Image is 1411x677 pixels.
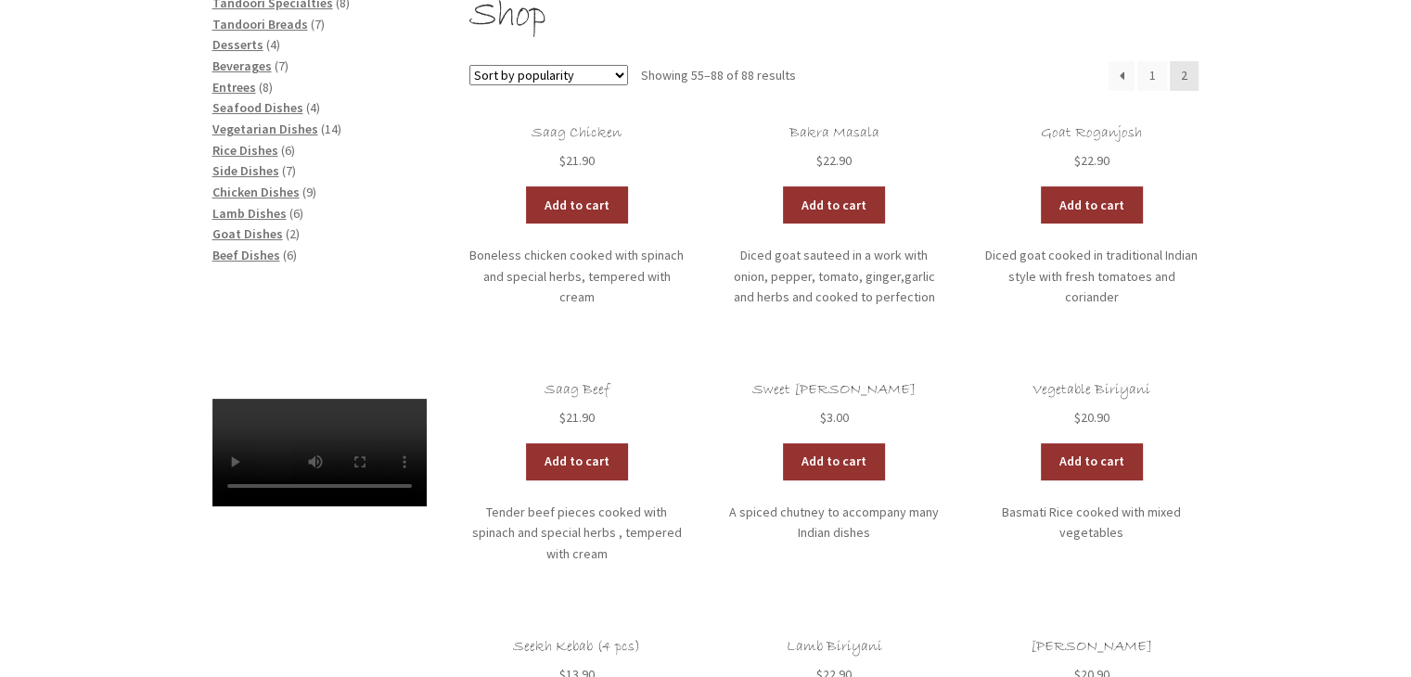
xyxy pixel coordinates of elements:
a: Lamb Dishes [212,205,287,222]
nav: Product Pagination [1109,61,1199,91]
h2: Vegetable Biriyani [984,381,1199,399]
span: $ [1074,409,1081,426]
a: Add to cart: “Sweet Mango Chutney” [783,443,885,480]
p: Diced goat cooked in traditional Indian style with fresh tomatoes and coriander [984,245,1199,308]
a: Side Dishes [212,162,279,179]
p: Boneless chicken cooked with spinach and special herbs, tempered with cream [469,245,684,308]
span: 6 [285,142,291,159]
a: Add to cart: “Vegetable Biriyani” [1041,443,1143,480]
span: 7 [286,162,292,179]
span: 2 [289,225,296,242]
span: 14 [325,121,338,137]
select: Shop order [469,65,628,85]
a: Tandoori Breads [212,16,308,32]
a: Beef Dishes [212,247,280,263]
a: Beverages [212,57,272,74]
a: Desserts [212,36,263,53]
p: Basmati Rice cooked with mixed vegetables [984,502,1199,543]
span: 7 [314,16,321,32]
a: Vegetable Biriyani $20.90 [984,381,1199,428]
h2: Bakra Masala [727,124,942,142]
a: Page 1 [1137,61,1167,91]
h2: [PERSON_NAME] [984,638,1199,656]
a: Bakra Masala $22.90 [727,124,942,172]
span: $ [559,409,566,426]
a: Rice Dishes [212,142,278,159]
a: Seafood Dishes [212,99,303,116]
bdi: 21.90 [559,409,595,426]
span: $ [820,409,827,426]
a: Vegetarian Dishes [212,121,318,137]
span: 4 [270,36,276,53]
span: Page 2 [1170,61,1199,91]
a: Goat Dishes [212,225,283,242]
h2: Goat Roganjosh [984,124,1199,142]
bdi: 21.90 [559,152,595,169]
span: $ [1074,152,1081,169]
p: A spiced chutney to accompany many Indian dishes [727,502,942,543]
span: 9 [306,184,313,200]
p: Showing 55–88 of 88 results [641,61,796,91]
p: Diced goat sauteed in a work with onion, pepper, tomato, ginger,garlic and herbs and cooked to pe... [727,245,942,308]
h2: Saag Beef [469,381,684,399]
bdi: 3.00 [820,409,849,426]
span: 4 [310,99,316,116]
span: $ [559,152,566,169]
span: $ [816,152,823,169]
bdi: 20.90 [1074,409,1110,426]
a: Add to cart: “Bakra Masala” [783,186,885,224]
span: 8 [263,79,269,96]
h2: Lamb Biriyani [727,638,942,656]
a: Sweet [PERSON_NAME] $3.00 [727,381,942,428]
span: 6 [287,247,293,263]
h2: Saag Chicken [469,124,684,142]
bdi: 22.90 [1074,152,1110,169]
p: Tender beef pieces cooked with spinach and special herbs , tempered with cream [469,502,684,565]
bdi: 22.90 [816,152,852,169]
a: ← [1109,61,1135,91]
h2: Sweet [PERSON_NAME] [727,381,942,399]
span: 6 [293,205,300,222]
a: Entrees [212,79,256,96]
span: 7 [278,57,285,74]
a: Add to cart: “Goat Roganjosh” [1041,186,1143,224]
a: Chicken Dishes [212,184,300,200]
a: Add to cart: “Saag Beef” [526,443,628,480]
a: Add to cart: “Saag Chicken” [526,186,628,224]
h2: Seekh Kebab (4 pcs) [469,638,684,656]
a: Saag Chicken $21.90 [469,124,684,172]
a: Saag Beef $21.90 [469,381,684,428]
a: Goat Roganjosh $22.90 [984,124,1199,172]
